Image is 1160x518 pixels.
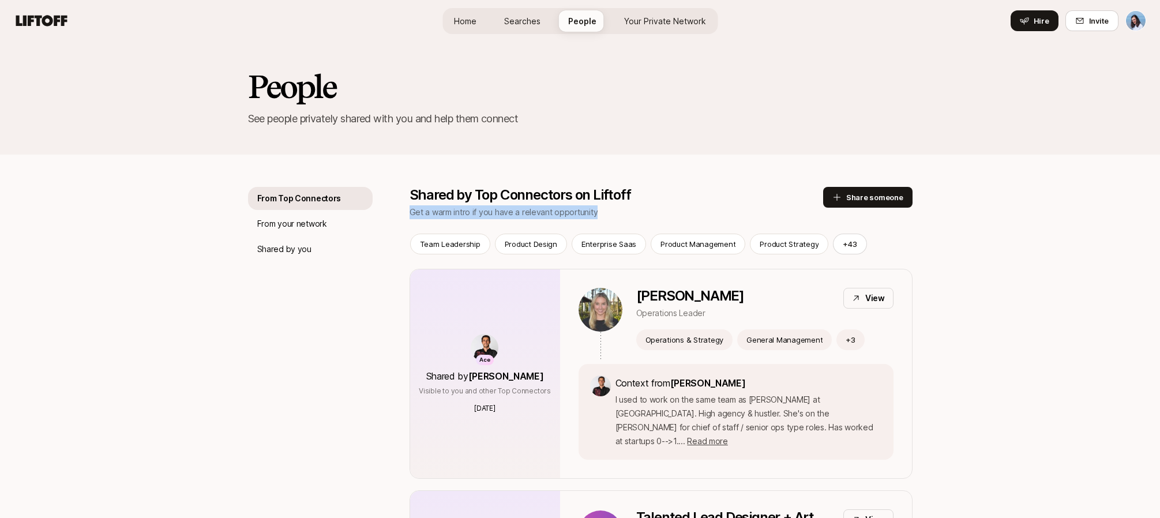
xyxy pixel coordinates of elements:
p: View [865,291,885,305]
p: Get a warm intro if you have a relevant opportunity [410,205,823,219]
span: Invite [1089,15,1109,27]
p: Team Leadership [420,238,480,250]
p: Context from [615,376,882,391]
p: Operations & Strategy [645,334,724,346]
p: [DATE] [474,403,495,414]
a: People [559,10,606,32]
span: Hire [1034,15,1049,27]
span: [PERSON_NAME] [670,377,746,389]
p: Operations Leader [636,306,744,320]
p: Product Management [660,238,735,250]
p: Shared by you [257,242,311,256]
button: Dan Tase [1125,10,1146,31]
p: Ace [479,355,490,365]
a: Home [445,10,486,32]
img: Dan Tase [1126,11,1146,31]
p: [PERSON_NAME] [636,288,744,304]
span: Home [454,15,476,27]
p: From Top Connectors [257,192,341,205]
a: Your Private Network [615,10,715,32]
button: Share someone [823,187,913,208]
img: ACg8ocKfD4J6FzG9_HAYQ9B8sLvPSEBLQEDmbHTY_vjoi9sRmV9s2RKt=s160-c [590,376,611,396]
button: Hire [1011,10,1058,31]
span: Searches [504,15,540,27]
button: +43 [833,234,866,254]
p: Shared by [426,369,544,384]
p: Enterprise Saas [581,238,636,250]
button: +3 [836,329,865,350]
p: Product Design [505,238,557,250]
p: I used to work on the same team as [PERSON_NAME] at [GEOGRAPHIC_DATA]. High agency & hustler. She... [615,393,882,448]
p: Visible to you and other Top Connectors [419,386,551,396]
p: General Management [746,334,823,346]
p: From your network [257,217,327,231]
h2: People [248,69,913,104]
button: Invite [1065,10,1118,31]
span: [PERSON_NAME] [468,370,544,382]
span: People [568,15,596,27]
img: ACg8ocKfD4J6FzG9_HAYQ9B8sLvPSEBLQEDmbHTY_vjoi9sRmV9s2RKt=s160-c [471,334,498,362]
p: See people privately shared with you and help them connect [248,111,913,127]
p: Shared by Top Connectors on Liftoff [410,187,823,203]
a: AceShared by[PERSON_NAME]Visible to you and other Top Connectors[DATE][PERSON_NAME]Operations Lea... [410,269,913,479]
a: Searches [495,10,550,32]
span: Read more [687,436,727,446]
span: Your Private Network [624,15,706,27]
img: 9b7f698e_ba64_456c_b983_8976e1755cd1.jpg [579,288,622,332]
p: Product Strategy [760,238,819,250]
